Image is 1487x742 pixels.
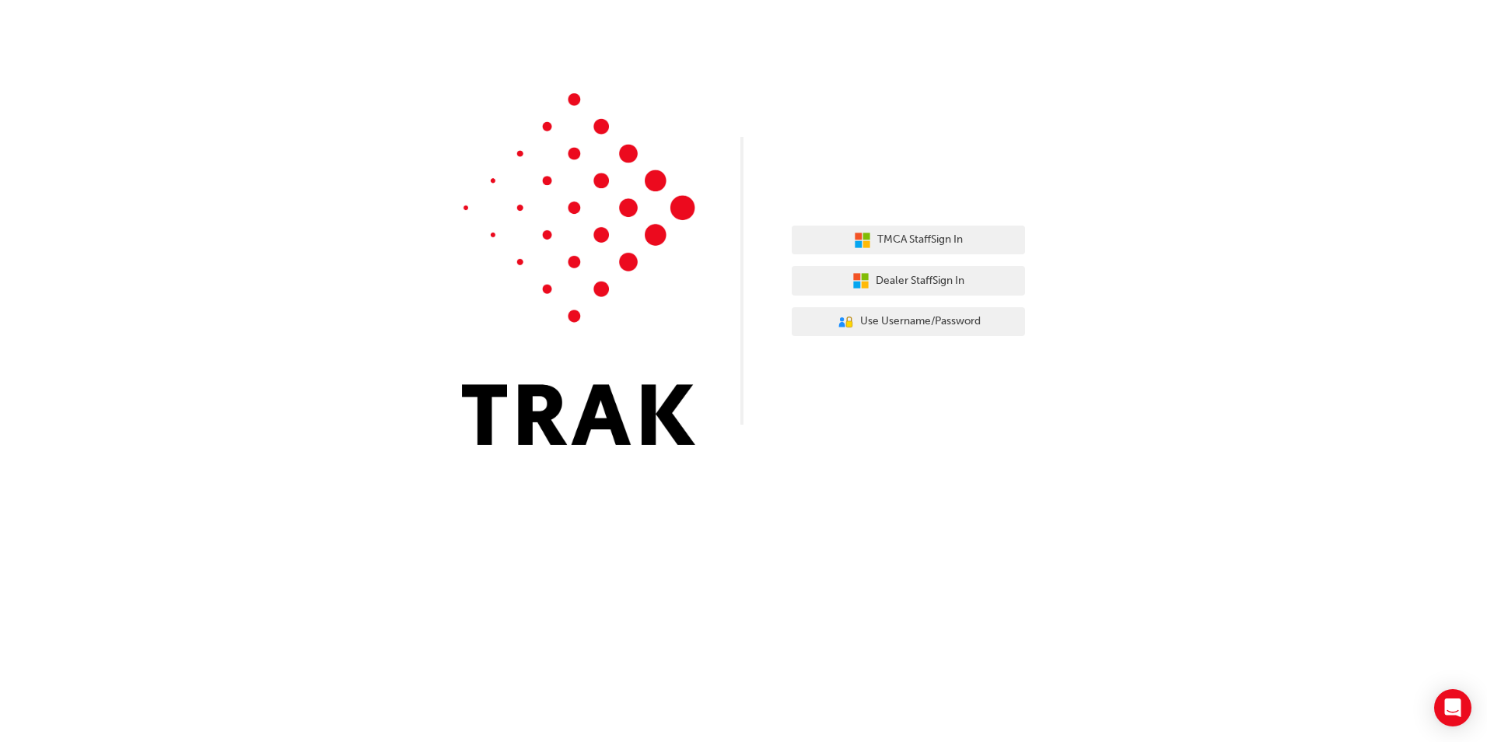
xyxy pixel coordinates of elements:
span: Dealer Staff Sign In [876,272,964,290]
button: Dealer StaffSign In [792,266,1025,296]
button: TMCA StaffSign In [792,226,1025,255]
button: Use Username/Password [792,307,1025,337]
div: Open Intercom Messenger [1434,689,1471,726]
span: TMCA Staff Sign In [877,231,963,249]
span: Use Username/Password [860,313,981,331]
img: Trak [462,93,695,445]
